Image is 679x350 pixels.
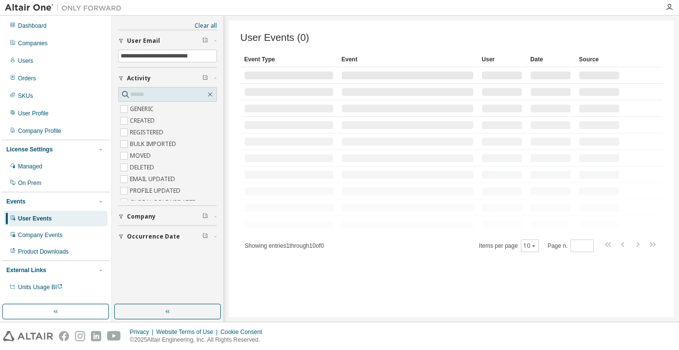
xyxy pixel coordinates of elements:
[118,226,217,247] button: Occurrence Date
[18,163,42,170] div: Managed
[130,115,157,127] label: CREATED
[548,239,594,252] span: Page n.
[130,328,156,336] div: Privacy
[5,3,126,13] img: Altair One
[18,110,49,117] div: User Profile
[18,39,48,47] div: Companies
[118,22,217,30] a: Clear all
[130,197,198,208] label: GLOBAL ROLE UPDATED
[118,206,217,227] button: Company
[341,52,474,67] div: Event
[18,127,61,135] div: Company Profile
[18,284,63,291] span: Units Usage BI
[130,162,156,173] label: DELETED
[127,37,160,45] span: User Email
[18,215,52,222] div: User Events
[202,37,208,45] span: Clear filter
[202,233,208,240] span: Clear filter
[91,331,101,341] img: linkedin.svg
[479,239,539,252] span: Items per page
[3,331,53,341] img: altair_logo.svg
[18,179,41,187] div: On Prem
[18,74,36,82] div: Orders
[202,213,208,221] span: Clear filter
[130,103,156,115] label: GENERIC
[202,74,208,82] span: Clear filter
[18,22,47,30] div: Dashboard
[18,92,33,100] div: SKUs
[523,242,536,250] button: 10
[18,231,62,239] div: Company Events
[245,242,324,249] span: Showing entries 1 through 10 of 0
[107,331,121,341] img: youtube.svg
[130,138,178,150] label: BULK IMPORTED
[220,328,268,336] div: Cookie Consent
[130,173,177,185] label: EMAIL UPDATED
[530,52,571,67] div: Date
[579,52,620,67] div: Source
[118,30,217,52] button: User Email
[240,32,309,43] span: User Events (0)
[18,248,69,256] div: Product Downloads
[130,127,165,138] label: REGISTERED
[18,57,33,65] div: Users
[59,331,69,341] img: facebook.svg
[244,52,334,67] div: Event Type
[156,328,220,336] div: Website Terms of Use
[130,185,182,197] label: PROFILE UPDATED
[75,331,85,341] img: instagram.svg
[6,198,25,205] div: Events
[130,336,268,344] p: © 2025 Altair Engineering, Inc. All Rights Reserved.
[6,266,46,274] div: External Links
[6,146,53,153] div: License Settings
[127,74,151,82] span: Activity
[482,52,522,67] div: User
[118,68,217,89] button: Activity
[127,233,180,240] span: Occurrence Date
[130,150,153,162] label: MOVED
[127,213,156,221] span: Company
